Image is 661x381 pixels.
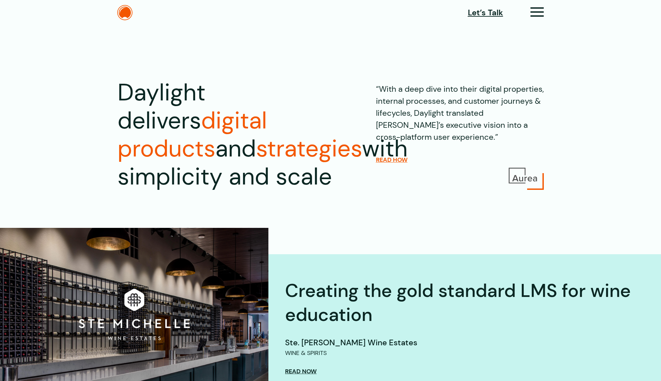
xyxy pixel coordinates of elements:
[256,133,362,164] span: strategies
[285,279,634,327] h2: Creating the gold standard LMS for wine education
[507,166,539,185] img: Aurea Logo
[118,105,267,164] span: digital products
[285,368,317,375] a: Read Now
[285,349,327,358] p: Wine & Spirits
[118,79,332,191] h1: Daylight delivers and with simplicity and scale
[376,79,544,143] p: “With a deep dive into their digital properties, internal processes, and customer journeys & life...
[376,156,408,163] a: READ HOW
[117,5,133,20] img: The Daylight Studio Logo
[468,7,503,19] a: Let’s Talk
[285,337,634,349] div: Ste. [PERSON_NAME] Wine Estates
